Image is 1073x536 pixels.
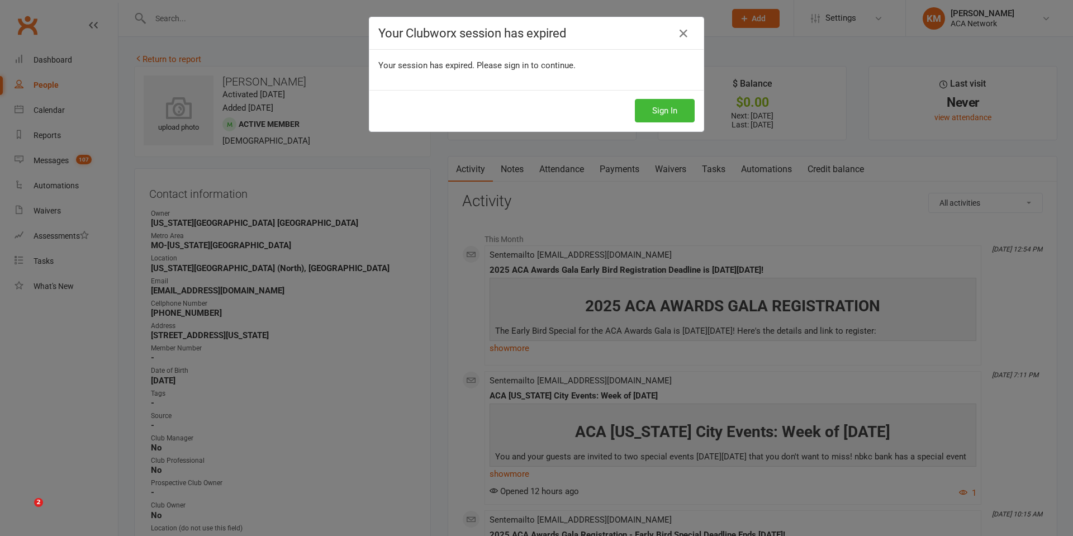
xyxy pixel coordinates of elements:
button: Sign In [635,99,695,122]
span: 2 [34,498,43,507]
span: Your session has expired. Please sign in to continue. [378,60,576,70]
iframe: Intercom live chat [11,498,38,525]
a: Close [675,25,692,42]
h4: Your Clubworx session has expired [378,26,695,40]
